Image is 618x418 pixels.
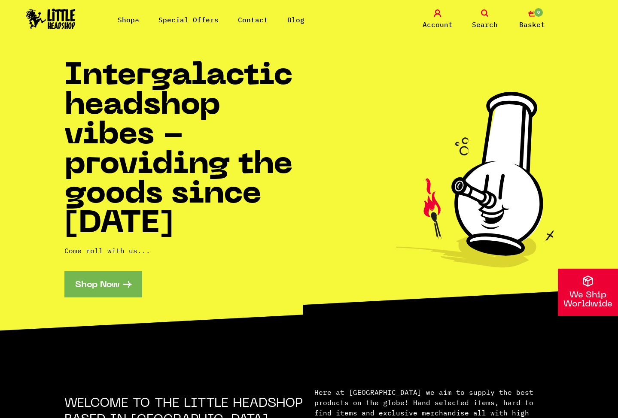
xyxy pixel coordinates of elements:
[423,19,453,30] span: Account
[26,9,76,29] img: Little Head Shop Logo
[118,15,139,24] a: Shop
[558,291,618,309] p: We Ship Worldwide
[519,19,545,30] span: Basket
[472,19,498,30] span: Search
[533,7,544,18] span: 0
[287,15,304,24] a: Blog
[158,15,219,24] a: Special Offers
[64,271,142,297] a: Shop Now
[511,9,554,30] a: 0 Basket
[64,62,309,239] h1: Intergalactic headshop vibes - providing the goods since [DATE]
[463,9,506,30] a: Search
[238,15,268,24] a: Contact
[64,245,309,256] p: Come roll with us...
